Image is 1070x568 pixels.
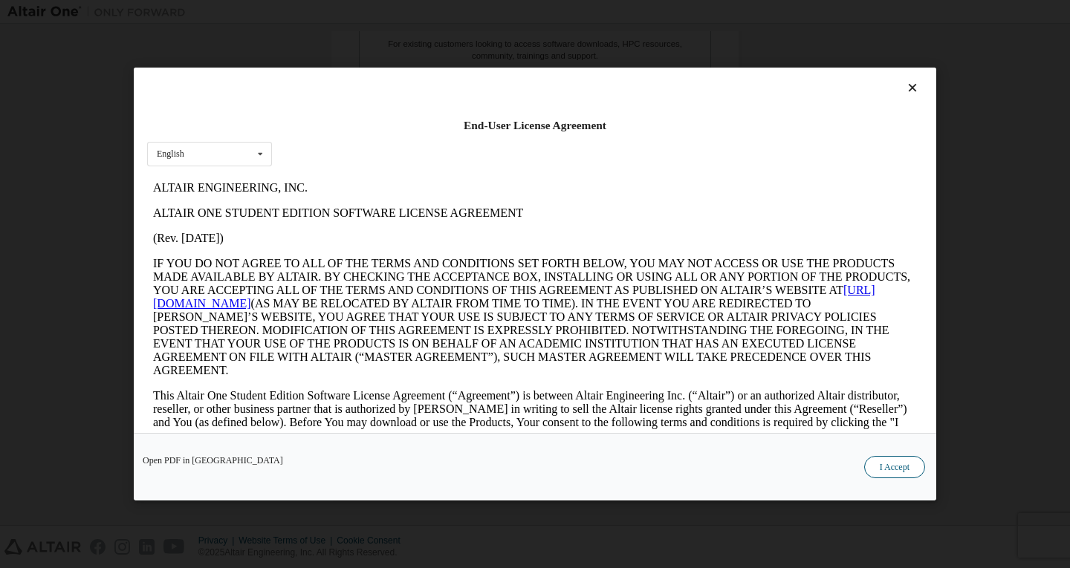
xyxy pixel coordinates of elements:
p: (Rev. [DATE]) [6,56,770,70]
p: ALTAIR ENGINEERING, INC. [6,6,770,19]
a: [URL][DOMAIN_NAME] [6,108,728,134]
p: IF YOU DO NOT AGREE TO ALL OF THE TERMS AND CONDITIONS SET FORTH BELOW, YOU MAY NOT ACCESS OR USE... [6,82,770,202]
button: I Accept [864,456,925,478]
div: End-User License Agreement [147,118,923,133]
p: This Altair One Student Edition Software License Agreement (“Agreement”) is between Altair Engine... [6,214,770,281]
div: English [157,149,184,158]
p: ALTAIR ONE STUDENT EDITION SOFTWARE LICENSE AGREEMENT [6,31,770,45]
a: Open PDF in [GEOGRAPHIC_DATA] [143,456,283,465]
